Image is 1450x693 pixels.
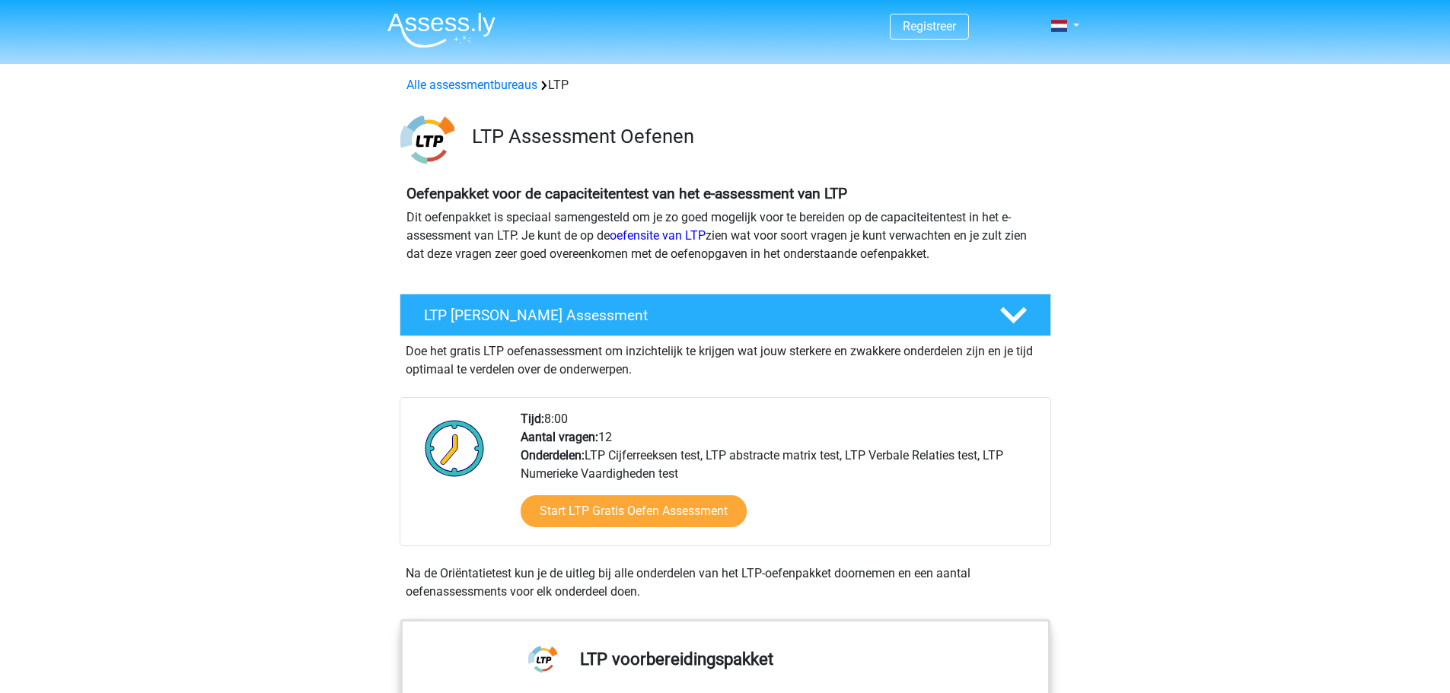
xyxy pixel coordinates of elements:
img: ltp.png [400,113,454,167]
h4: LTP [PERSON_NAME] Assessment [424,307,975,324]
img: Assessly [387,12,496,48]
b: Onderdelen: [521,448,585,463]
a: oefensite van LTP [610,228,706,243]
div: 8:00 12 LTP Cijferreeksen test, LTP abstracte matrix test, LTP Verbale Relaties test, LTP Numerie... [509,410,1050,545]
a: Registreer [903,19,956,33]
a: Start LTP Gratis Oefen Assessment [521,495,747,527]
div: Na de Oriëntatietest kun je de uitleg bij alle onderdelen van het LTP-oefenpakket doornemen en ee... [400,564,1051,601]
div: LTP [400,76,1050,94]
b: Aantal vragen: [521,430,598,444]
h3: LTP Assessment Oefenen [472,125,1039,148]
a: LTP [PERSON_NAME] Assessment [394,294,1057,336]
a: Alle assessmentbureaus [406,78,537,92]
p: Dit oefenpakket is speciaal samengesteld om je zo goed mogelijk voor te bereiden op de capaciteit... [406,208,1044,263]
b: Oefenpakket voor de capaciteitentest van het e-assessment van LTP [406,185,847,202]
img: Klok [416,410,493,486]
b: Tijd: [521,412,544,426]
div: Doe het gratis LTP oefenassessment om inzichtelijk te krijgen wat jouw sterkere en zwakkere onder... [400,336,1051,379]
